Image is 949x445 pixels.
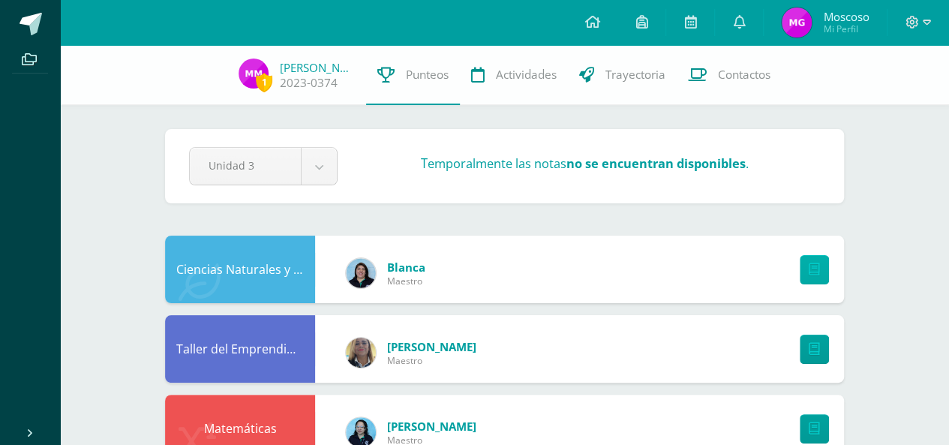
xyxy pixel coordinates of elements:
[165,236,315,303] div: Ciencias Naturales y Lab
[346,338,376,368] img: c96224e79309de7917ae934cbb5c0b01.png
[566,155,746,172] strong: no se encuentran disponibles
[718,67,770,83] span: Contactos
[165,315,315,383] div: Taller del Emprendimiento
[256,73,272,92] span: 1
[387,275,425,287] span: Maestro
[239,59,269,89] img: 3953404087b6531035b8f382809b5360.png
[387,419,476,434] a: [PERSON_NAME]
[280,60,355,75] a: [PERSON_NAME]
[387,260,425,275] a: Blanca
[605,67,665,83] span: Trayectoria
[421,155,749,172] h3: Temporalmente las notas .
[346,258,376,288] img: 6df1b4a1ab8e0111982930b53d21c0fa.png
[387,339,476,354] a: [PERSON_NAME]
[406,67,449,83] span: Punteos
[190,148,337,185] a: Unidad 3
[460,45,568,105] a: Actividades
[496,67,557,83] span: Actividades
[782,8,812,38] img: 2d98868704c1b4c4021374e0b7982076.png
[823,23,869,35] span: Mi Perfil
[366,45,460,105] a: Punteos
[209,148,282,183] span: Unidad 3
[568,45,677,105] a: Trayectoria
[677,45,782,105] a: Contactos
[280,75,338,91] a: 2023-0374
[823,9,869,24] span: Moscoso
[387,354,476,367] span: Maestro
